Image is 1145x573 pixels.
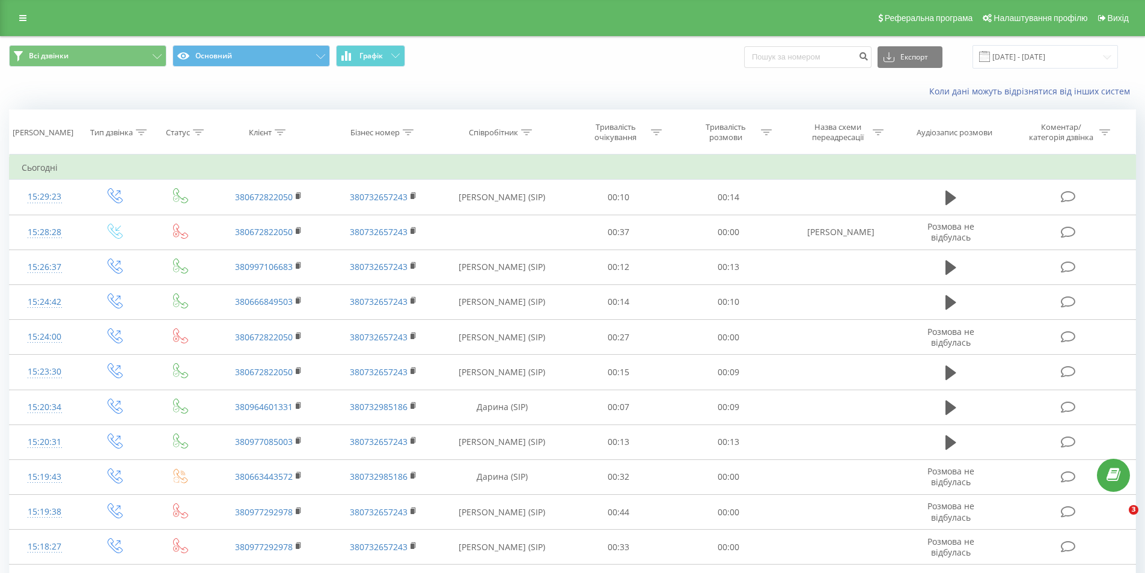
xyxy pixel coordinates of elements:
[350,331,408,343] a: 380732657243
[929,85,1136,97] a: Коли дані можуть відрізнятися вiд інших систем
[564,180,674,215] td: 00:10
[22,431,68,454] div: 15:20:31
[235,191,293,203] a: 380672822050
[235,296,293,307] a: 380666849503
[22,500,68,524] div: 15:19:38
[22,256,68,279] div: 15:26:37
[235,226,293,237] a: 380672822050
[350,226,408,237] a: 380732657243
[350,296,408,307] a: 380732657243
[564,459,674,494] td: 00:32
[22,360,68,384] div: 15:23:30
[674,215,784,250] td: 00:00
[90,127,133,138] div: Тип дзвінка
[564,215,674,250] td: 00:37
[674,390,784,424] td: 00:09
[805,122,870,142] div: Назва схеми переадресації
[359,52,383,60] span: Графік
[927,536,974,558] span: Розмова не відбулась
[441,390,564,424] td: Дарина (SIP)
[674,180,784,215] td: 00:14
[350,191,408,203] a: 380732657243
[235,366,293,378] a: 380672822050
[235,541,293,553] a: 380977292978
[441,320,564,355] td: [PERSON_NAME] (SIP)
[674,355,784,390] td: 00:09
[674,284,784,319] td: 00:10
[469,127,518,138] div: Співробітник
[235,436,293,447] a: 380977085003
[564,320,674,355] td: 00:27
[22,465,68,489] div: 15:19:43
[564,250,674,284] td: 00:12
[994,13,1087,23] span: Налаштування профілю
[927,326,974,348] span: Розмова не відбулась
[564,495,674,530] td: 00:44
[694,122,758,142] div: Тривалість розмови
[235,331,293,343] a: 380672822050
[441,355,564,390] td: [PERSON_NAME] (SIP)
[235,401,293,412] a: 380964601331
[674,459,784,494] td: 00:00
[1108,13,1129,23] span: Вихід
[441,459,564,494] td: Дарина (SIP)
[674,320,784,355] td: 00:00
[927,500,974,522] span: Розмова не відбулась
[878,46,942,68] button: Експорт
[22,290,68,314] div: 15:24:42
[10,156,1136,180] td: Сьогодні
[917,127,992,138] div: Аудіозапис розмови
[350,471,408,482] a: 380732985186
[1104,505,1133,534] iframe: Intercom live chat
[22,535,68,559] div: 15:18:27
[1026,122,1096,142] div: Коментар/категорія дзвінка
[350,436,408,447] a: 380732657243
[927,465,974,488] span: Розмова не відбулась
[22,396,68,419] div: 15:20:34
[235,471,293,482] a: 380663443572
[674,424,784,459] td: 00:13
[783,215,897,250] td: [PERSON_NAME]
[350,506,408,518] a: 380732657243
[350,366,408,378] a: 380732657243
[1129,505,1138,515] span: 3
[674,530,784,565] td: 00:00
[336,45,405,67] button: Графік
[350,401,408,412] a: 380732985186
[674,250,784,284] td: 00:13
[674,495,784,530] td: 00:00
[441,284,564,319] td: [PERSON_NAME] (SIP)
[441,530,564,565] td: [PERSON_NAME] (SIP)
[166,127,190,138] div: Статус
[9,45,166,67] button: Всі дзвінки
[13,127,73,138] div: [PERSON_NAME]
[22,185,68,209] div: 15:29:23
[744,46,872,68] input: Пошук за номером
[235,261,293,272] a: 380997106683
[564,390,674,424] td: 00:07
[564,424,674,459] td: 00:13
[350,127,400,138] div: Бізнес номер
[350,261,408,272] a: 380732657243
[235,506,293,518] a: 380977292978
[564,284,674,319] td: 00:14
[22,221,68,244] div: 15:28:28
[350,541,408,553] a: 380732657243
[441,495,564,530] td: [PERSON_NAME] (SIP)
[441,424,564,459] td: [PERSON_NAME] (SIP)
[441,180,564,215] td: [PERSON_NAME] (SIP)
[584,122,648,142] div: Тривалість очікування
[249,127,272,138] div: Клієнт
[564,355,674,390] td: 00:15
[22,325,68,349] div: 15:24:00
[29,51,69,61] span: Всі дзвінки
[927,221,974,243] span: Розмова не відбулась
[564,530,674,565] td: 00:33
[441,250,564,284] td: [PERSON_NAME] (SIP)
[885,13,973,23] span: Реферальна програма
[173,45,330,67] button: Основний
